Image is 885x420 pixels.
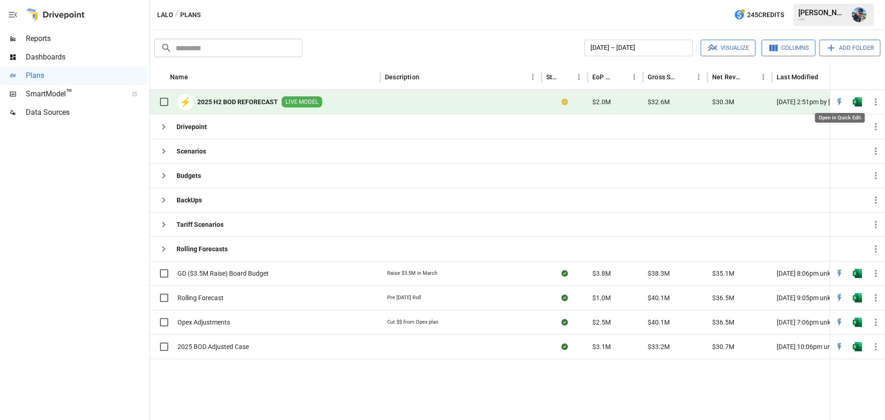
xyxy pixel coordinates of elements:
[420,71,433,83] button: Sort
[592,318,611,327] span: $2.5M
[648,269,670,278] span: $38.3M
[648,342,670,351] span: $33.2M
[798,8,846,17] div: [PERSON_NAME]
[757,71,770,83] button: Net Revenue column menu
[835,293,844,302] img: quick-edit-flash.b8aec18c.svg
[561,342,568,351] div: Sync complete
[177,94,194,110] div: ⚡
[648,318,670,327] span: $40.1M
[648,97,670,106] span: $32.6M
[170,73,188,81] div: Name
[26,52,147,63] span: Dashboards
[853,293,862,302] div: Open in Excel
[26,89,122,100] span: SmartModel
[761,40,815,56] button: Columns
[701,40,755,56] button: Visualize
[835,97,844,106] img: quick-edit-flash.b8aec18c.svg
[777,73,818,81] div: Last Modified
[853,293,862,302] img: excel-icon.76473adf.svg
[385,73,419,81] div: Description
[26,70,147,81] span: Plans
[712,269,734,278] span: $35.1M
[853,342,862,351] img: excel-icon.76473adf.svg
[730,6,788,24] button: 245Credits
[197,97,278,106] b: 2025 H2 BOD REFORECAST
[387,319,438,326] div: Cut $$ from Opex plan
[815,113,865,123] div: Open in Quick Edit
[177,318,230,327] span: Opex Adjustments
[526,71,539,83] button: Description column menu
[561,269,568,278] div: Sync complete
[561,97,568,106] div: Your plan has changes in Excel that are not reflected in the Drivepoint Data Warehouse, select "S...
[853,318,862,327] div: Open in Excel
[282,98,322,106] span: LIVE MODEL
[628,71,641,83] button: EoP Cash column menu
[177,269,269,278] span: GD ($3.5M Raise) Board Budget
[592,293,611,302] span: $1.0M
[648,73,678,81] div: Gross Sales
[177,195,202,205] b: BackUps
[692,71,705,83] button: Gross Sales column menu
[712,293,734,302] span: $36.5M
[835,97,844,106] div: Open in Quick Edit
[853,97,862,106] img: excel-icon.76473adf.svg
[561,318,568,327] div: Sync complete
[648,293,670,302] span: $40.1M
[387,270,437,277] div: Raise $3.5M in March
[853,342,862,351] div: Open in Excel
[712,97,734,106] span: $30.3M
[835,318,844,327] div: Open in Quick Edit
[835,342,844,351] div: Open in Quick Edit
[819,40,880,56] button: Add Folder
[835,318,844,327] img: quick-edit-flash.b8aec18c.svg
[853,269,862,278] img: excel-icon.76473adf.svg
[744,71,757,83] button: Sort
[177,293,224,302] span: Rolling Forecast
[157,9,173,21] button: Lalo
[592,269,611,278] span: $3.8M
[177,171,201,180] b: Budgets
[66,87,72,99] span: ™
[679,71,692,83] button: Sort
[26,107,147,118] span: Data Sources
[177,342,249,351] span: 2025 BOD Adjusted Case
[584,40,693,56] button: [DATE] – [DATE]
[177,122,207,131] b: Drivepoint
[592,73,614,81] div: EoP Cash
[853,269,862,278] div: Open in Excel
[798,17,846,21] div: Lalo
[387,294,421,302] div: Pre [DATE] Roll
[561,293,568,302] div: Sync complete
[852,7,867,22] img: William Winsa
[26,33,147,44] span: Reports
[853,318,862,327] img: excel-icon.76473adf.svg
[835,293,844,302] div: Open in Quick Edit
[747,9,784,21] span: 245 Credits
[175,9,178,21] div: /
[177,244,228,254] b: Rolling Forecasts
[712,342,734,351] span: $30.7M
[712,73,743,81] div: Net Revenue
[560,71,572,83] button: Sort
[853,97,862,106] div: Open in Excel
[592,342,611,351] span: $3.1M
[177,147,206,156] b: Scenarios
[546,73,559,81] div: Status
[572,71,585,83] button: Status column menu
[592,97,611,106] span: $2.0M
[177,220,224,229] b: Tariff Scenarios
[872,71,885,83] button: Sort
[835,342,844,351] img: quick-edit-flash.b8aec18c.svg
[819,71,832,83] button: Sort
[189,71,202,83] button: Sort
[835,269,844,278] img: quick-edit-flash.b8aec18c.svg
[615,71,628,83] button: Sort
[846,2,872,28] button: William Winsa
[712,318,734,327] span: $36.5M
[835,269,844,278] div: Open in Quick Edit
